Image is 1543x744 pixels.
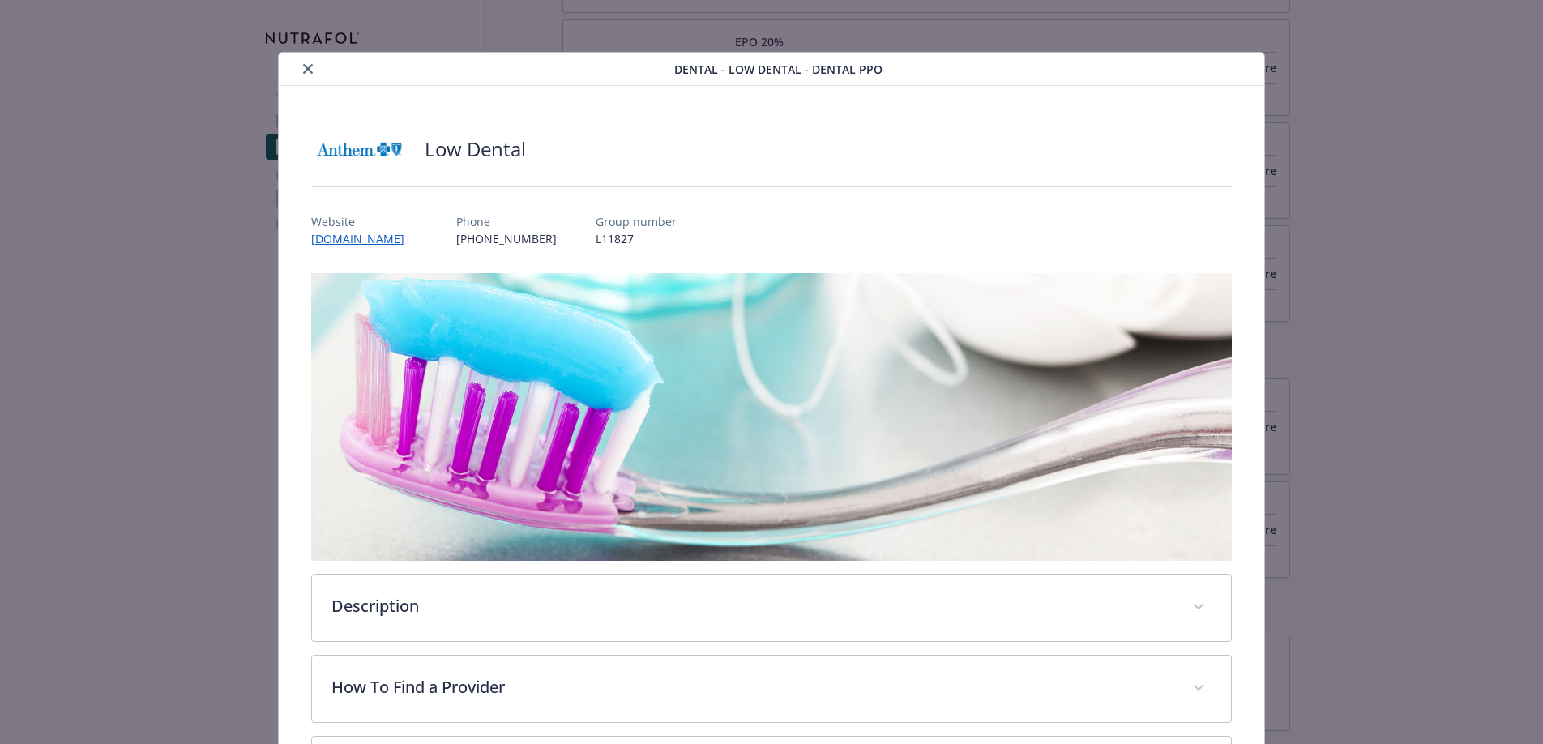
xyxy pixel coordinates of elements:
[331,594,1173,618] p: Description
[311,213,417,230] p: Website
[596,213,677,230] p: Group number
[596,230,677,247] p: L11827
[311,125,408,173] img: Anthem Blue Cross
[311,231,417,246] a: [DOMAIN_NAME]
[674,61,883,78] span: Dental - Low Dental - Dental PPO
[312,656,1232,722] div: How To Find a Provider
[456,213,557,230] p: Phone
[456,230,557,247] p: [PHONE_NUMBER]
[425,135,526,163] h2: Low Dental
[312,575,1232,641] div: Description
[331,675,1173,699] p: How To Find a Provider
[298,59,318,79] button: close
[311,273,1233,561] img: banner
